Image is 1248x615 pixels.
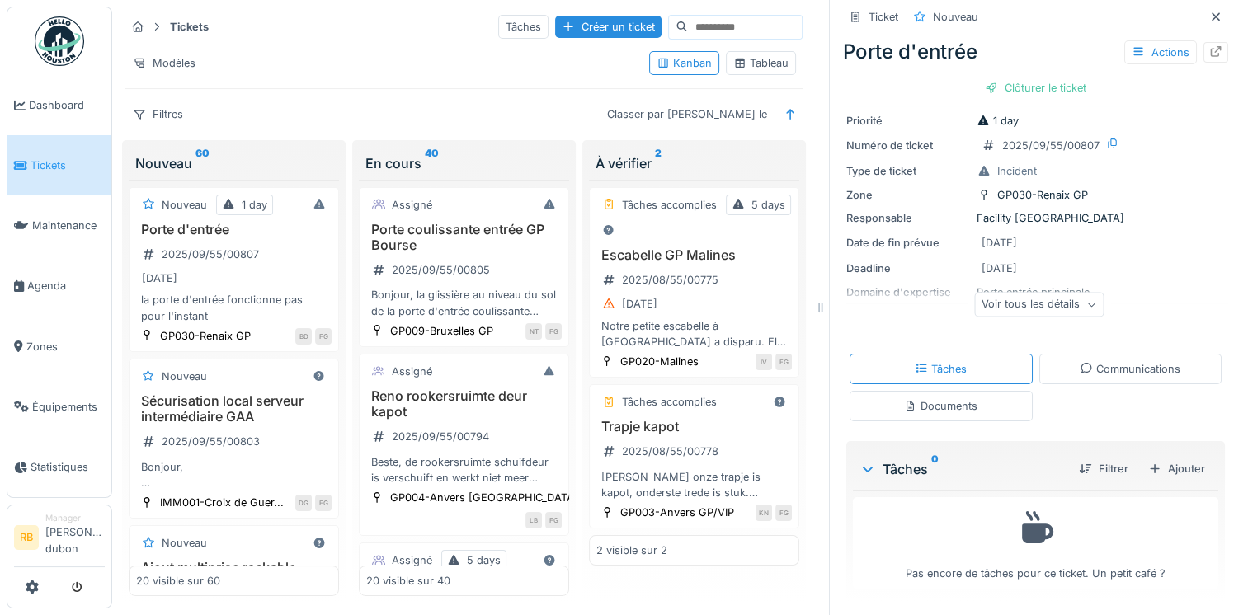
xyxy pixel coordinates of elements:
div: À vérifier [596,153,793,173]
div: DG [295,495,312,511]
div: 20 visible sur 40 [366,573,450,589]
li: [PERSON_NAME] dubon [45,512,105,563]
div: Kanban [657,55,712,71]
div: Bonjour, Serait-il possible de mettre en place une solution de sécurisation pour la porte du loca... [136,459,332,491]
div: GP003-Anvers GP/VIP [620,505,734,520]
div: Tâches [915,361,967,377]
div: GP020-Malines [620,354,699,369]
div: Facility [GEOGRAPHIC_DATA] [846,210,1225,226]
div: Modèles [125,51,203,75]
div: 1 day [977,113,1019,129]
h3: Trapje kapot [596,419,792,434]
div: Date de fin prévue [846,235,970,251]
img: Badge_color-CXgf-gQk.svg [35,16,84,66]
div: GP030-Renaix GP [160,328,251,344]
sup: 0 [931,459,939,479]
span: Équipements [32,399,105,415]
div: Bonjour, la glissière au niveau du sol de la porte d'entrée coulissante n'est plus la, ou a été c... [366,287,562,318]
div: BD [295,328,312,345]
div: Filtrer [1072,458,1135,480]
div: Documents [904,398,977,414]
div: IMM001-Croix de Guer... [160,495,284,510]
div: GP004-Anvers [GEOGRAPHIC_DATA] [390,490,578,505]
a: Agenda [7,256,111,316]
div: Porte d'entrée [843,37,1228,67]
div: En cours [365,153,563,173]
h3: Escabelle GP Malines [596,247,792,263]
div: Incident [997,163,1037,179]
div: Pas encore de tâches pour ce ticket. Un petit café ? [864,505,1208,581]
div: Tâches [498,15,549,39]
div: Clôturer le ticket [978,77,1093,99]
h3: Ajout multiprise rackable local serveur intermediaire GAA [136,560,332,608]
div: Assigné [392,197,432,213]
div: FG [775,505,792,521]
div: Filtres [125,102,191,126]
div: Nouveau [162,535,207,551]
div: Tâches accomplies [622,197,717,213]
span: Maintenance [32,218,105,233]
span: Zones [26,339,105,354]
div: Manager [45,512,105,524]
li: RB [14,525,39,550]
div: Tâches [859,459,1066,479]
div: Communications [1080,361,1180,377]
a: Zones [7,317,111,377]
div: NT [525,323,542,340]
a: RB Manager[PERSON_NAME] dubon [14,512,105,567]
div: 5 days [751,197,785,213]
div: Notre petite escabelle à [GEOGRAPHIC_DATA] a disparu. Elle a probablement été emportée par quelqu... [596,318,792,350]
h3: Porte d'entrée [136,222,332,237]
div: 2025/08/55/00775 [622,272,718,288]
div: [DATE] [982,261,1017,276]
div: Tableau [733,55,789,71]
div: Ajouter [1142,458,1212,480]
div: Classer par [PERSON_NAME] le [600,102,775,126]
div: FG [545,512,562,528]
div: Assigné [392,364,432,379]
div: KN [756,505,772,521]
div: Numéro de ticket [846,138,970,153]
div: Créer un ticket [555,16,662,38]
div: Beste, de rookersruimte schuifdeur is verschuift en werkt niet meer zoals het moet. Niet meer geb... [366,454,562,486]
div: FG [775,354,792,370]
div: 1 day [242,197,267,213]
div: Assigné [392,552,432,568]
div: Actions [1124,40,1197,64]
h3: Reno rookersruimte deur kapot [366,388,562,420]
div: Nouveau [933,9,978,25]
strong: Tickets [163,19,215,35]
span: Tickets [31,157,105,173]
div: 2025/09/55/00807 [162,246,259,262]
div: Deadline [846,261,970,276]
div: 2025/09/55/00803 [162,434,260,449]
div: 2025/09/55/00807 [1002,138,1100,153]
div: [DATE] [622,296,657,312]
div: Tâches accomplies [622,394,717,410]
a: Équipements [7,377,111,437]
span: Statistiques [31,459,105,475]
a: Dashboard [7,75,111,135]
span: Dashboard [29,97,105,113]
div: Nouveau [162,197,207,213]
div: Type de ticket [846,163,970,179]
sup: 40 [425,153,439,173]
h3: Sécurisation local serveur intermédiaire GAA [136,393,332,425]
div: GP030-Renaix GP [997,187,1088,203]
div: Responsable [846,210,970,226]
div: Voir tous les détails [974,293,1104,317]
div: 2025/09/55/00794 [392,429,489,444]
div: FG [315,328,332,345]
div: Nouveau [162,369,207,384]
h3: Porte coulissante entrée GP Bourse [366,222,562,253]
div: Nouveau [135,153,332,173]
div: [DATE] [982,235,1017,251]
span: Agenda [27,278,105,293]
div: Ticket [869,9,898,25]
div: 2025/08/55/00778 [622,444,718,459]
div: la porte d'entrée fonctionne pas pour l'instant [136,292,332,323]
sup: 2 [655,153,662,173]
div: FG [545,323,562,340]
div: LB [525,512,542,528]
div: 2025/09/55/00805 [392,262,490,278]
